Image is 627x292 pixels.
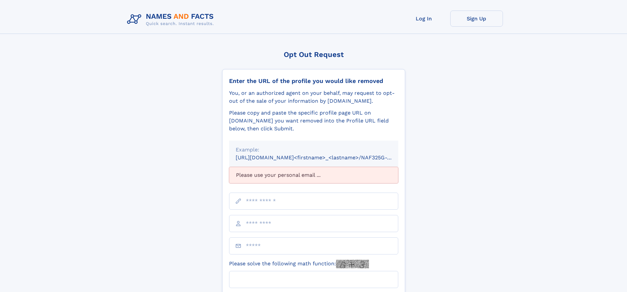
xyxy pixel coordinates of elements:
a: Log In [398,11,450,27]
img: Logo Names and Facts [124,11,219,28]
div: You, or an authorized agent on your behalf, may request to opt-out of the sale of your informatio... [229,89,398,105]
label: Please solve the following math function: [229,260,369,268]
a: Sign Up [450,11,503,27]
small: [URL][DOMAIN_NAME]<firstname>_<lastname>/NAF325G-xxxxxxxx [236,154,411,161]
div: Example: [236,146,392,154]
div: Please copy and paste the specific profile page URL on [DOMAIN_NAME] you want removed into the Pr... [229,109,398,133]
div: Opt Out Request [222,50,405,59]
div: Please use your personal email ... [229,167,398,183]
div: Enter the URL of the profile you would like removed [229,77,398,85]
